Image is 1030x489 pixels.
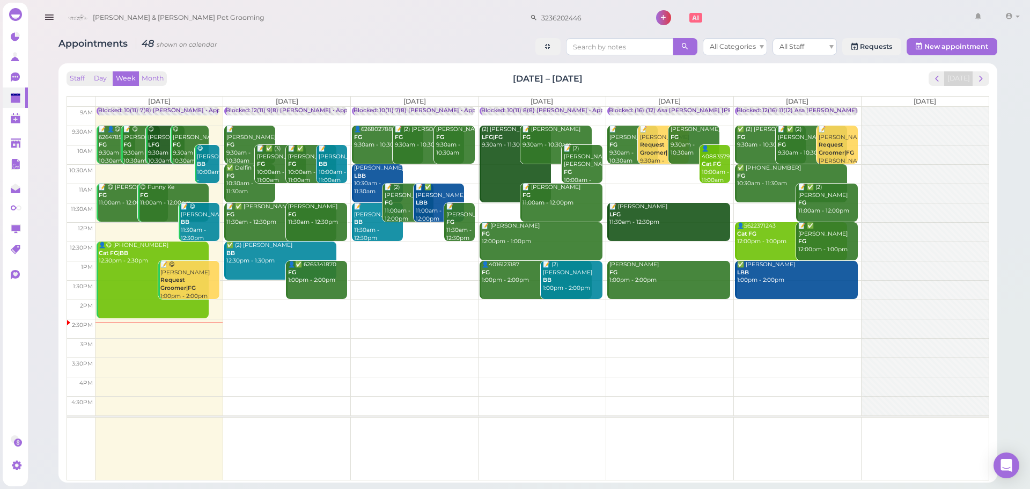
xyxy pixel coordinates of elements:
[482,134,503,141] b: LFG|FG
[288,261,347,284] div: 👤✅ 6265341870 1:00pm - 2:00pm
[818,126,857,181] div: 📝 [PERSON_NAME] [PERSON_NAME] 9:30am - 10:30am
[994,452,1019,478] div: Open Intercom Messenger
[173,141,181,148] b: FG
[197,160,205,167] b: BB
[737,172,745,179] b: FG
[670,126,719,157] div: [PERSON_NAME] 9:30am - 10:30am
[522,184,602,207] div: 📝 [PERSON_NAME] 11:00am - 12:00pm
[609,107,815,115] div: Blocked: (16) (12) Asa [PERSON_NAME] [PERSON_NAME] • Appointment
[98,184,168,207] div: 📝 😋 [PERSON_NAME] 11:00am - 12:00pm
[157,41,217,48] small: shown on calendar
[482,230,490,237] b: FG
[609,269,617,276] b: FG
[354,203,402,242] div: 📝 [PERSON_NAME] 11:30am - 12:30pm
[531,97,553,105] span: [DATE]
[737,269,749,276] b: LBB
[93,3,264,33] span: [PERSON_NAME] & [PERSON_NAME] Pet Grooming
[172,126,209,165] div: 😋 [PERSON_NAME] 9:30am - 10:30am
[914,97,936,105] span: [DATE]
[394,126,464,149] div: 📝 (2) [PERSON_NAME] 9:30am - 10:30am
[354,172,366,179] b: LBB
[72,360,93,367] span: 3:30pm
[73,283,93,290] span: 1:30pm
[737,230,756,237] b: Cat FG
[798,238,806,245] b: FG
[415,184,464,223] div: 📝 ✅ [PERSON_NAME] 11:00am - 12:00pm
[929,71,945,86] button: prev
[354,218,363,225] b: BB
[658,97,681,105] span: [DATE]
[798,184,857,215] div: 📝 ✅ (2) [PERSON_NAME] 11:00am - 12:00pm
[542,261,602,293] div: 📝 (2) [PERSON_NAME] 1:00pm - 2:00pm
[354,126,423,149] div: 👤6268027889 9:30am - 10:30am
[639,126,688,173] div: 📝 [PERSON_NAME] 9:30am - 10:30am
[288,269,296,276] b: FG
[138,71,167,86] button: Month
[80,109,93,116] span: 9am
[710,42,756,50] span: All Categories
[403,97,426,105] span: [DATE]
[81,264,93,271] span: 1pm
[563,145,602,192] div: 📝 (2) [PERSON_NAME] [PERSON_NAME] 10:00am - 11:00am
[481,126,551,149] div: (2) [PERSON_NAME] 9:30am - 11:30am
[737,134,745,141] b: FG
[798,199,806,206] b: FG
[944,71,973,86] button: [DATE]
[416,199,428,206] b: LBB
[113,71,139,86] button: Week
[523,134,531,141] b: FG
[609,203,730,227] div: 📝 [PERSON_NAME] 11:30am - 12:30pm
[78,225,93,232] span: 12pm
[777,126,847,157] div: 📝 ✅ (2) [PERSON_NAME] 9:30am - 10:30am
[609,126,658,165] div: 📝 [PERSON_NAME] 9:30am - 10:30am
[482,269,490,276] b: FG
[819,141,854,156] b: Request Groomer|FG
[481,222,602,246] div: 📝 [PERSON_NAME] 12:00pm - 1:00pm
[226,211,234,218] b: FG
[907,38,997,55] button: New appointment
[701,145,730,184] div: 👤4088357929 10:00am - 11:00am
[67,71,88,86] button: Staff
[139,184,209,207] div: 😋 Funny Ke 11:00am - 12:00pm
[98,107,247,115] div: Blocked: 10(11) 7(8) [PERSON_NAME] • Appointment
[180,203,219,242] div: 📝 😋 [PERSON_NAME] 11:30am - 12:30pm
[513,72,583,85] h2: [DATE] – [DATE]
[98,242,209,265] div: 👤😋 [PHONE_NUMBER] 12:30pm - 2:30pm
[226,107,374,115] div: Blocked: 12(11) 9(8) [PERSON_NAME] • Appointment
[566,38,673,55] input: Search by notes
[288,145,336,184] div: 📝 ✅ [PERSON_NAME] 10:00am - 11:00am
[842,38,901,55] a: Requests
[80,302,93,309] span: 2pm
[543,276,551,283] b: BB
[123,141,131,148] b: FG
[181,218,189,225] b: BB
[702,160,721,167] b: Cat FG
[123,126,160,165] div: 📝 😋 [PERSON_NAME] 9:30am - 10:30am
[98,126,135,165] div: 📝 👤😋 6264785924 9:30am - 10:30am
[148,126,185,165] div: 😋 [PERSON_NAME] 9:30am - 10:30am
[779,42,804,50] span: All Staff
[288,211,296,218] b: FG
[640,141,679,156] b: Request Groomer|LFG
[288,160,296,167] b: FG
[319,160,327,167] b: BB
[737,164,847,188] div: ✅ [PHONE_NUMBER] 10:30am - 11:30am
[609,211,621,218] b: LFG
[196,145,219,192] div: 😋 [PERSON_NAME] 10:00am - 11:00am
[226,250,235,257] b: BB
[71,399,93,406] span: 4:30pm
[395,134,403,141] b: FG
[671,134,679,141] b: FG
[256,145,305,184] div: 📝 ✅ (3) [PERSON_NAME] 10:00am - 11:00am
[140,192,148,199] b: FG
[226,141,234,148] b: FG
[71,206,93,213] span: 11:30am
[148,141,159,148] b: LFG
[80,341,93,348] span: 3pm
[276,97,298,105] span: [DATE]
[446,203,475,242] div: 📝 [PERSON_NAME] 11:30am - 12:30pm
[72,322,93,329] span: 2:30pm
[288,203,347,227] div: [PERSON_NAME] 11:30am - 12:30pm
[786,97,808,105] span: [DATE]
[354,107,502,115] div: Blocked: 10(11) 7(8) [PERSON_NAME] • Appointment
